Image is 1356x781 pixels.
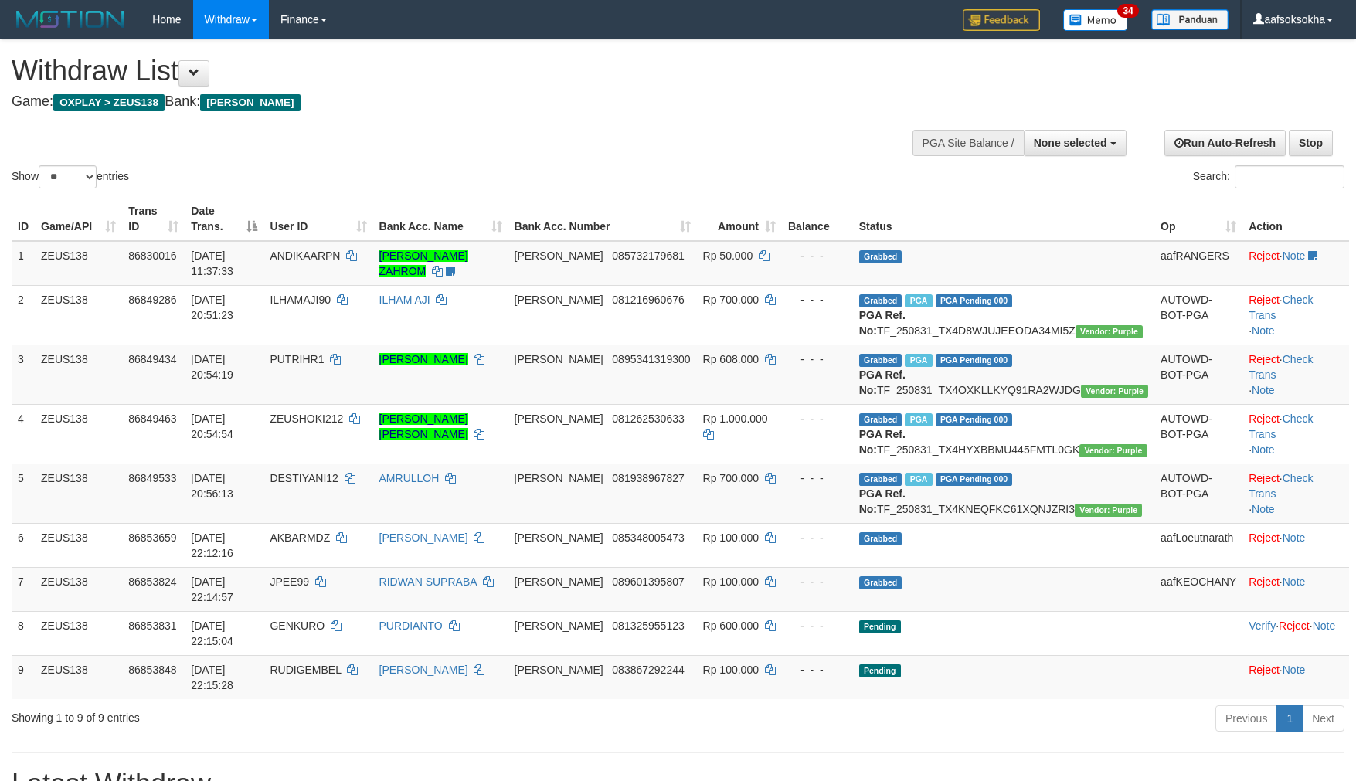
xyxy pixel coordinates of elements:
span: GENKURO [270,620,325,632]
a: Reject [1249,250,1280,262]
span: JPEE99 [270,576,309,588]
td: AUTOWD-BOT-PGA [1154,345,1242,404]
span: Vendor URL: https://trx4.1velocity.biz [1075,504,1142,517]
td: 6 [12,523,35,567]
a: Check Trans [1249,413,1313,440]
span: Marked by aafRornrotha [905,294,932,307]
div: - - - [788,411,847,426]
span: [DATE] 22:14:57 [191,576,233,603]
span: [DATE] 20:54:54 [191,413,233,440]
span: PGA Pending [936,473,1013,486]
a: [PERSON_NAME] [PERSON_NAME] [379,413,468,440]
td: ZEUS138 [35,285,122,345]
a: Check Trans [1249,353,1313,381]
span: Rp 700.000 [703,472,759,484]
a: Note [1252,503,1275,515]
span: Copy 089601395807 to clipboard [612,576,684,588]
td: · · [1242,404,1349,464]
td: 5 [12,464,35,523]
div: - - - [788,248,847,263]
h1: Withdraw List [12,56,889,87]
td: aafKEOCHANY [1154,567,1242,611]
label: Show entries [12,165,129,188]
span: 86853659 [128,531,176,544]
span: Grabbed [859,294,902,307]
a: Note [1252,443,1275,456]
span: [DATE] 22:15:04 [191,620,233,647]
a: Verify [1249,620,1276,632]
a: Note [1283,664,1306,676]
span: Copy 083867292244 to clipboard [612,664,684,676]
span: Rp 100.000 [703,531,759,544]
td: aafLoeutnarath [1154,523,1242,567]
a: Reject [1249,664,1280,676]
span: [DATE] 22:12:16 [191,531,233,559]
td: 3 [12,345,35,404]
a: Next [1302,705,1344,732]
span: 34 [1117,4,1138,18]
img: Button%20Memo.svg [1063,9,1128,31]
div: - - - [788,618,847,633]
span: Grabbed [859,250,902,263]
input: Search: [1235,165,1344,188]
a: Reject [1249,531,1280,544]
td: TF_250831_TX4D8WJUJEEODA34MI5Z [853,285,1154,345]
th: Trans ID: activate to sort column ascending [122,197,185,241]
th: Bank Acc. Name: activate to sort column ascending [373,197,508,241]
span: Copy 081938967827 to clipboard [612,472,684,484]
a: 1 [1276,705,1303,732]
div: - - - [788,351,847,367]
a: Note [1283,250,1306,262]
td: ZEUS138 [35,241,122,286]
span: 86849434 [128,353,176,365]
a: [PERSON_NAME] [379,353,468,365]
td: AUTOWD-BOT-PGA [1154,464,1242,523]
a: Run Auto-Refresh [1164,130,1286,156]
span: Grabbed [859,576,902,589]
div: - - - [788,292,847,307]
span: PGA Pending [936,294,1013,307]
a: AMRULLOH [379,472,440,484]
td: aafRANGERS [1154,241,1242,286]
span: Copy 0895341319300 to clipboard [612,353,690,365]
span: Copy 085348005473 to clipboard [612,531,684,544]
span: Grabbed [859,473,902,486]
span: ZEUSHOKI212 [270,413,343,425]
div: Showing 1 to 9 of 9 entries [12,704,553,725]
th: Amount: activate to sort column ascending [697,197,782,241]
td: · [1242,567,1349,611]
span: Grabbed [859,413,902,426]
th: Op: activate to sort column ascending [1154,197,1242,241]
b: PGA Ref. No: [859,309,906,337]
td: · · [1242,345,1349,404]
span: [PERSON_NAME] [515,576,603,588]
span: 86849463 [128,413,176,425]
span: AKBARMDZ [270,531,330,544]
span: Rp 1.000.000 [703,413,768,425]
span: Vendor URL: https://trx4.1velocity.biz [1081,385,1148,398]
a: Note [1252,324,1275,337]
th: User ID: activate to sort column ascending [263,197,372,241]
button: None selected [1024,130,1127,156]
img: Feedback.jpg [963,9,1040,31]
label: Search: [1193,165,1344,188]
td: · · [1242,285,1349,345]
td: 2 [12,285,35,345]
span: PGA Pending [936,354,1013,367]
span: Vendor URL: https://trx4.1velocity.biz [1079,444,1147,457]
td: ZEUS138 [35,523,122,567]
td: 4 [12,404,35,464]
b: PGA Ref. No: [859,428,906,456]
a: Note [1283,531,1306,544]
span: [DATE] 11:37:33 [191,250,233,277]
td: 9 [12,655,35,699]
th: Balance [782,197,853,241]
span: [DATE] 20:56:13 [191,472,233,500]
td: · [1242,655,1349,699]
div: PGA Site Balance / [912,130,1024,156]
span: Pending [859,620,901,633]
th: Action [1242,197,1349,241]
th: Status [853,197,1154,241]
span: [PERSON_NAME] [515,353,603,365]
span: Rp 700.000 [703,294,759,306]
